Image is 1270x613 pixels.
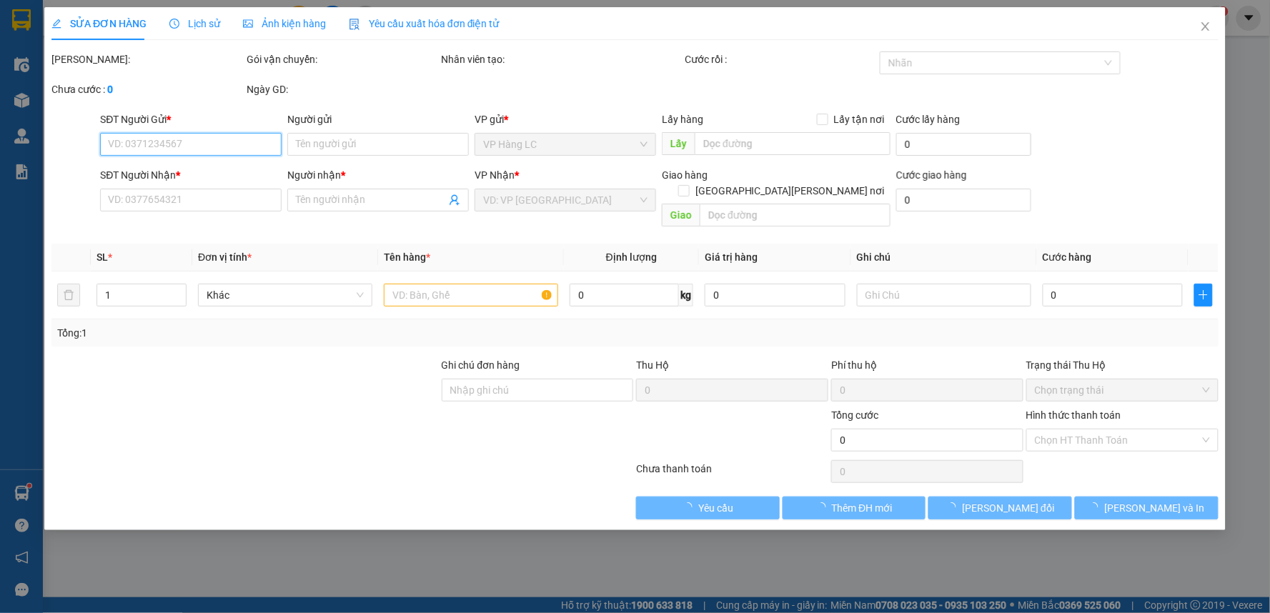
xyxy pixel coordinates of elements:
button: plus [1194,284,1212,306]
span: picture [243,19,253,29]
span: Thu Hộ [636,359,669,371]
button: Close [1186,7,1226,47]
input: Dọc đường [700,204,891,226]
div: Ngày GD: [247,81,439,97]
span: Ảnh kiện hàng [243,18,326,29]
label: Hình thức thanh toán [1026,409,1121,421]
span: [PERSON_NAME] đổi [963,500,1055,516]
b: 0 [107,84,113,95]
span: Lịch sử [169,18,220,29]
span: Khác [207,284,364,306]
span: Lấy [663,132,695,155]
input: Cước giao hàng [896,189,1031,211]
span: Cước hàng [1043,251,1092,263]
span: loading [947,502,963,512]
span: Giao hàng [663,169,708,181]
span: Giá trị hàng [705,251,758,263]
span: Giao [663,204,700,226]
button: [PERSON_NAME] và In [1075,497,1219,519]
div: Gói vận chuyển: [247,51,439,67]
div: Người nhận [287,167,469,183]
span: plus [1195,289,1211,301]
span: SỬA ĐƠN HÀNG [51,18,147,29]
span: VP Nhận [475,169,515,181]
span: loading [816,502,832,512]
span: loading [1089,502,1105,512]
span: Tổng cước [831,409,878,421]
input: Ghi Chú [857,284,1031,306]
span: Lấy tận nơi [828,111,891,127]
span: user-add [450,194,461,206]
div: SĐT Người Nhận [100,167,282,183]
span: clock-circle [169,19,179,29]
span: kg [679,284,693,306]
div: VP gửi [475,111,657,127]
input: Cước lấy hàng [896,133,1031,156]
div: Tổng: 1 [57,325,490,341]
span: Yêu cầu xuất hóa đơn điện tử [349,18,500,29]
div: Người gửi [287,111,469,127]
div: [PERSON_NAME]: [51,51,244,67]
div: Cước rồi : [685,51,878,67]
span: Chọn trạng thái [1035,379,1210,401]
div: Chưa cước : [51,81,244,97]
span: Định lượng [606,251,657,263]
img: icon [349,19,360,30]
span: Tên hàng [384,251,430,263]
span: SL [96,251,108,263]
button: delete [57,284,80,306]
span: VP Hàng LC [484,134,648,155]
span: Thêm ĐH mới [832,500,893,516]
input: Dọc đường [695,132,891,155]
div: Nhân viên tạo: [442,51,683,67]
span: loading [683,502,698,512]
div: Chưa thanh toán [635,461,830,486]
button: Yêu cầu [637,497,780,519]
span: Lấy hàng [663,114,704,125]
input: VD: Bàn, Ghế [384,284,558,306]
span: Yêu cầu [698,500,733,516]
span: edit [51,19,61,29]
button: Thêm ĐH mới [783,497,926,519]
div: Phí thu hộ [831,357,1023,379]
span: Đơn vị tính [198,251,252,263]
label: Cước lấy hàng [896,114,961,125]
div: Trạng thái Thu Hộ [1026,357,1219,373]
label: Cước giao hàng [896,169,967,181]
button: [PERSON_NAME] đổi [929,497,1073,519]
span: close [1200,21,1211,32]
div: SĐT Người Gửi [100,111,282,127]
label: Ghi chú đơn hàng [442,359,520,371]
input: Ghi chú đơn hàng [442,379,634,402]
th: Ghi chú [851,244,1037,271]
span: [PERSON_NAME] và In [1105,500,1205,516]
span: [GEOGRAPHIC_DATA][PERSON_NAME] nơi [690,183,891,199]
